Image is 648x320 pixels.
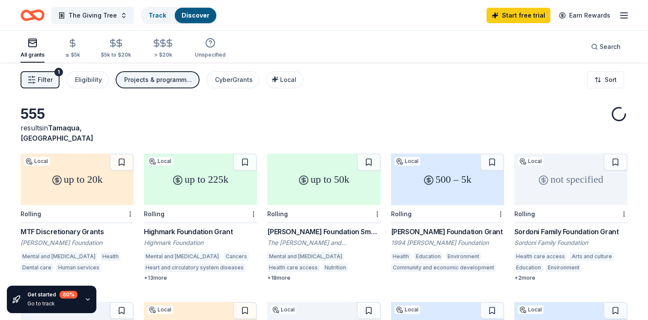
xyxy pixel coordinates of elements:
button: CyberGrants [206,71,260,88]
span: Sort [605,75,617,85]
button: Sort [587,71,624,88]
div: Dental care [21,263,53,272]
div: > $20k [152,51,174,58]
div: Highmark Foundation Grant [144,226,257,237]
button: TrackDiscover [141,7,217,24]
div: Education [514,263,543,272]
div: up to 50k [267,154,380,205]
button: $5k to $20k [101,35,131,63]
div: Projects & programming [124,75,193,85]
span: Local [280,76,296,83]
span: Tamaqua, [GEOGRAPHIC_DATA] [21,124,93,142]
div: Human services [57,263,101,272]
a: Home [21,5,45,25]
div: Go to track [27,300,78,307]
div: Rolling [267,210,288,217]
a: Start free trial [487,8,550,23]
div: up to 20k [21,154,134,205]
div: Mental and [MEDICAL_DATA] [267,252,344,261]
div: Environment [446,252,481,261]
div: Local [394,305,420,314]
button: ≤ $5k [65,35,80,63]
div: Rolling [391,210,412,217]
a: Earn Rewards [554,8,615,23]
div: The [PERSON_NAME] and [PERSON_NAME] Foundation [267,238,380,247]
div: up to 225k [144,154,257,205]
div: 1 [54,68,63,76]
div: + 18 more [267,275,380,281]
div: Local [147,157,173,166]
span: The Giving Tree [69,10,117,21]
div: Sordoni Family Foundation Grant [514,226,627,237]
div: Local [518,305,543,314]
button: Filter1 [21,71,60,88]
div: 1994 [PERSON_NAME] Foundation [391,238,504,247]
a: 500 – 5kLocalRolling[PERSON_NAME] Foundation Grant1994 [PERSON_NAME] FoundationHealthEducationEnv... [391,154,504,275]
span: Search [600,42,621,52]
div: Local [394,157,420,166]
div: Local [147,305,173,314]
div: Rolling [144,210,164,217]
a: not specifiedLocalRollingSordoni Family Foundation GrantSordoni Family FoundationHealth care acce... [514,154,627,281]
div: Cancers [224,252,249,261]
div: Environment [546,263,581,272]
span: in [21,124,93,142]
div: Rolling [21,210,41,217]
div: Arts and culture [570,252,614,261]
div: Eligibility [75,75,102,85]
div: not specified [514,154,627,205]
div: Local [24,157,50,166]
div: Community and economic development [391,263,496,272]
div: Mental and [MEDICAL_DATA] [21,252,97,261]
div: Health [391,252,411,261]
div: [PERSON_NAME] Foundation [21,238,134,247]
div: Mental and [MEDICAL_DATA] [144,252,221,261]
div: CyberGrants [215,75,253,85]
div: Sordoni Family Foundation [514,238,627,247]
button: Projects & programming [116,71,200,88]
div: + 2 more [514,275,627,281]
button: Search [584,38,627,55]
a: Discover [182,12,209,19]
button: All grants [21,34,45,63]
button: Unspecified [195,34,226,63]
a: up to 50kRolling[PERSON_NAME] Foundation Small Grants ProgramThe [PERSON_NAME] and [PERSON_NAME] ... [267,154,380,281]
span: Filter [38,75,53,85]
div: Nutrition [323,263,348,272]
div: Health care access [267,263,320,272]
div: MTF Discretionary Grants [21,226,134,237]
div: Health care access [514,252,567,261]
div: Education [414,252,442,261]
div: [PERSON_NAME] Foundation Small Grants Program [267,226,380,237]
a: up to 20kLocalRollingMTF Discretionary Grants[PERSON_NAME] FoundationMental and [MEDICAL_DATA]Hea... [21,154,134,275]
div: 555 [21,106,134,123]
div: All grants [21,51,45,58]
button: > $20k [152,35,174,63]
div: ≤ $5k [65,51,80,58]
button: Local [266,71,303,88]
div: results [21,123,134,143]
div: Health [101,252,120,261]
div: Local [271,305,296,314]
div: [PERSON_NAME] Foundation Grant [391,226,504,237]
div: 500 – 5k [391,154,504,205]
button: Eligibility [66,71,109,88]
a: Track [149,12,166,19]
a: up to 225kLocalRollingHighmark Foundation GrantHighmark FoundationMental and [MEDICAL_DATA]Cancer... [144,154,257,281]
div: 60 % [60,291,78,299]
div: Highmark Foundation [144,238,257,247]
div: Local [518,157,543,166]
div: Rolling [514,210,535,217]
div: Get started [27,291,78,299]
button: The Giving Tree [51,7,134,24]
div: Heart and circulatory system diseases [144,263,245,272]
div: Unspecified [195,51,226,58]
div: $5k to $20k [101,51,131,58]
div: + 13 more [144,275,257,281]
